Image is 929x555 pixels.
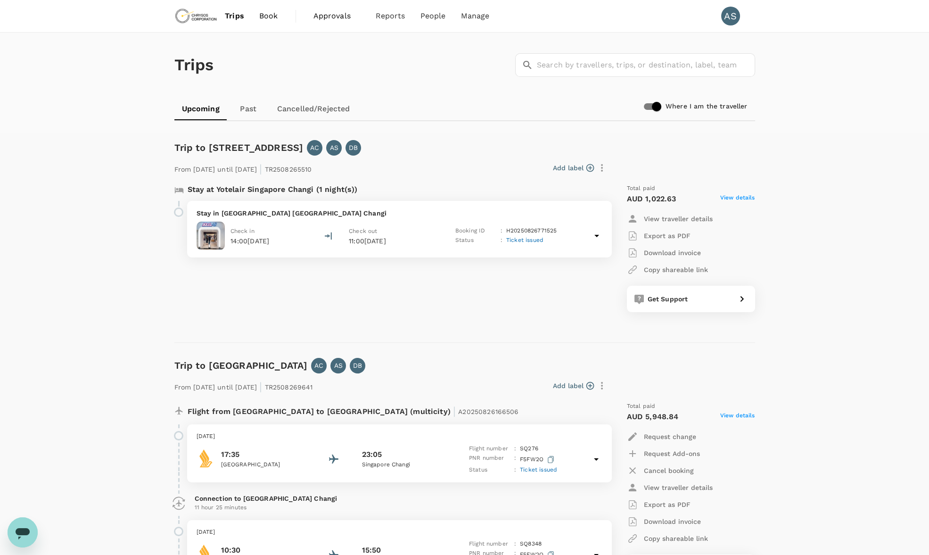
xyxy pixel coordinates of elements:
[174,358,308,373] h6: Trip to [GEOGRAPHIC_DATA]
[195,503,604,513] p: 11 hour 25 minutes
[520,539,542,549] p: SQ 8348
[197,432,602,441] p: [DATE]
[195,494,604,503] p: Connection to [GEOGRAPHIC_DATA] Changi
[197,208,602,218] p: Stay in [GEOGRAPHIC_DATA] [GEOGRAPHIC_DATA] Changi
[514,444,516,454] p: :
[627,479,713,496] button: View traveller details
[644,483,713,492] p: View traveller details
[720,193,755,205] span: View details
[227,98,270,120] a: Past
[644,231,691,240] p: Export as PDF
[644,248,701,257] p: Download invoice
[627,261,708,278] button: Copy shareable link
[627,513,701,530] button: Download invoice
[501,226,502,236] p: :
[627,210,713,227] button: View traveller details
[514,454,516,465] p: :
[520,454,556,465] p: F5FW2O
[644,517,701,526] p: Download invoice
[8,517,38,547] iframe: Button to launch messaging window
[362,449,382,460] p: 23:05
[720,411,755,422] span: View details
[455,226,497,236] p: Booking ID
[174,6,218,26] img: Chrysos Corporation
[458,408,518,415] span: A20250826166506
[644,449,700,458] p: Request Add-ons
[376,10,405,22] span: Reports
[453,405,456,418] span: |
[259,380,262,393] span: |
[353,361,362,370] p: DB
[310,143,319,152] p: AC
[520,444,538,454] p: SQ 276
[197,449,215,468] img: Singapore Airlines
[188,402,519,419] p: Flight from [GEOGRAPHIC_DATA] to [GEOGRAPHIC_DATA] (multicity)
[469,465,510,475] p: Status
[188,184,358,195] p: Stay at Yotelair Singapore Changi (1 night(s))
[627,184,656,193] span: Total paid
[174,159,312,176] p: From [DATE] until [DATE] TR2508265510
[644,265,708,274] p: Copy shareable link
[514,465,516,475] p: :
[627,428,696,445] button: Request change
[270,98,358,120] a: Cancelled/Rejected
[627,411,679,422] p: AUD 5,948.84
[469,444,510,454] p: Flight number
[259,10,278,22] span: Book
[221,460,306,470] p: [GEOGRAPHIC_DATA]
[314,361,323,370] p: AC
[627,227,691,244] button: Export as PDF
[362,460,446,470] p: Singapore Changi
[460,10,489,22] span: Manage
[349,236,438,246] p: 11:00[DATE]
[469,454,510,465] p: PNR number
[221,449,306,460] p: 17:35
[469,539,510,549] p: Flight number
[506,237,543,243] span: Ticket issued
[553,381,594,390] button: Add label
[174,33,214,98] h1: Trips
[520,466,557,473] span: Ticket issued
[644,466,694,475] p: Cancel booking
[627,496,691,513] button: Export as PDF
[349,228,377,234] span: Check out
[627,244,701,261] button: Download invoice
[349,143,358,152] p: DB
[197,222,225,250] img: Yotelair Singapore Changi
[666,101,748,112] h6: Where I am the traveller
[420,10,446,22] span: People
[627,462,694,479] button: Cancel booking
[174,98,227,120] a: Upcoming
[627,193,676,205] p: AUD 1,022.63
[313,10,361,22] span: Approvals
[225,10,244,22] span: Trips
[197,528,602,537] p: [DATE]
[553,163,594,173] button: Add label
[174,140,304,155] h6: Trip to [STREET_ADDRESS]
[329,143,338,152] p: AS
[174,377,313,394] p: From [DATE] until [DATE] TR2508269641
[644,432,696,441] p: Request change
[455,236,497,245] p: Status
[644,534,708,543] p: Copy shareable link
[514,539,516,549] p: :
[627,402,656,411] span: Total paid
[230,228,255,234] span: Check in
[334,361,343,370] p: AS
[627,445,700,462] button: Request Add-ons
[644,214,713,224] p: View traveller details
[648,295,688,303] span: Get Support
[627,530,708,547] button: Copy shareable link
[230,236,270,246] p: 14:00[DATE]
[537,53,755,77] input: Search by travellers, trips, or destination, label, team
[644,500,691,509] p: Export as PDF
[506,226,557,236] p: H20250826771525
[721,7,740,25] div: AS
[501,236,502,245] p: :
[259,162,262,175] span: |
